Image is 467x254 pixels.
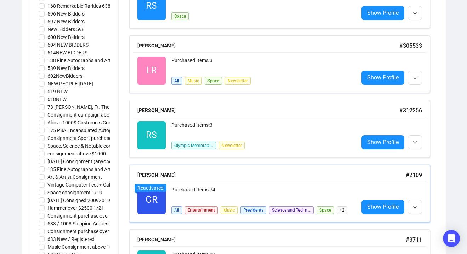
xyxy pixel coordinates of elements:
span: down [413,205,417,209]
span: Consignment Sport purchase above $1000 [45,134,144,142]
span: Music [221,206,238,214]
span: Hammer over $2500 1/21 [45,204,107,212]
span: Music Consignment above 1000$ [45,243,124,251]
span: down [413,76,417,80]
span: Reactivated [137,185,164,191]
span: 73 [PERSON_NAME], Ft. The Lifetime Collection of Apple Product Design Engineer, [PERSON_NAME] Ca [45,103,274,111]
span: down [413,141,417,145]
span: Music [185,77,202,85]
a: [PERSON_NAME]#312256RSPurchased Items:3Olympic MemorabiliaNewsletterShow Profile [129,100,437,158]
span: 597 New Bidders [45,18,87,25]
span: 168 Remarkable Rarities 638 [45,2,113,10]
a: Show Profile [361,71,404,85]
span: New Bidders 598 [45,25,87,33]
span: 138 Fine Autographs and Artifacts Featuring Revolutionary War Updated [45,57,210,64]
span: Space consignment 1/19 [45,189,105,196]
a: [PERSON_NAME]#2109GRReactivatedPurchased Items:74AllEntertainmentMusicPresidentsScience and Techn... [129,165,437,222]
span: Show Profile [367,138,399,147]
div: [PERSON_NAME] [137,42,399,49]
span: [DATE] Consignment (anyone who has purchased a single item over $499 from 1/2008 to 3/2021) [45,158,264,165]
span: Show Profile [367,8,399,17]
span: # 305533 [399,42,422,49]
span: 618NEW [45,95,69,103]
span: Entertainment [185,206,218,214]
span: Show Profile [367,73,399,82]
a: Show Profile [361,200,404,214]
a: [PERSON_NAME]#305533LRPurchased Items:3AllMusicSpaceNewsletterShow Profile [129,35,437,93]
span: 596 New Bidders [45,10,87,18]
span: Newsletter [225,77,251,85]
span: # 3711 [406,236,422,243]
span: 614NEW BIDDERS [45,49,90,57]
span: 633 New / Registered [45,235,97,243]
div: Purchased Items: 74 [171,186,353,200]
span: + 2 [337,206,347,214]
span: 600 New Bidders [45,33,87,41]
span: Space [171,12,189,20]
span: GR [146,193,158,207]
div: Open Intercom Messenger [443,230,460,247]
span: Presidents [240,206,266,214]
span: 604 NEW BIDDERS [45,41,91,49]
div: [PERSON_NAME] [137,236,406,243]
span: NEW PEOPLE [DATE] [45,80,96,88]
span: Newsletter [219,142,245,149]
a: Show Profile [361,6,404,20]
span: 602NewBidders [45,72,85,80]
div: [PERSON_NAME] [137,106,399,114]
span: consignment above $1000 [45,150,109,158]
span: LR [146,63,157,78]
span: Space [205,77,222,85]
span: # 312256 [399,107,422,114]
span: Vintage Computer Fest + Cal 2022 [45,181,125,189]
span: Science and Technology [269,206,314,214]
span: All [171,77,182,85]
div: Purchased Items: 3 [171,57,353,71]
span: Art & Artist Consignment [45,173,105,181]
span: Consignment purchase over $2500 [45,212,127,220]
span: # 2109 [406,172,422,178]
span: [DATE] Consigned 20092019, but did not consign 2020 to present [45,196,193,204]
span: 619 NEW [45,88,70,95]
span: 135 Fine Autographs and Artifacts Featuring Art and Literature (610 4) [45,165,205,173]
div: [PERSON_NAME] [137,171,406,179]
span: All [171,206,182,214]
span: Above 1000$ Customers Consignment [45,119,135,126]
span: 175 PSA Encapsulated Autograph Auction Campaign [45,126,167,134]
span: Consignment purchase over $5K [45,228,122,235]
span: 589 New Bidders [45,64,87,72]
span: RS [146,128,157,142]
span: Space [317,206,334,214]
span: 583 / 1008 Shipping Address (Catalog) [45,220,136,228]
span: Olympic Memorabilia [171,142,216,149]
span: Show Profile [367,202,399,211]
span: Space, Science & Notable consignment [45,142,135,150]
a: Show Profile [361,135,404,149]
div: Purchased Items: 3 [171,121,353,135]
span: Consignment campaign above $500 [45,111,130,119]
span: down [413,11,417,16]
